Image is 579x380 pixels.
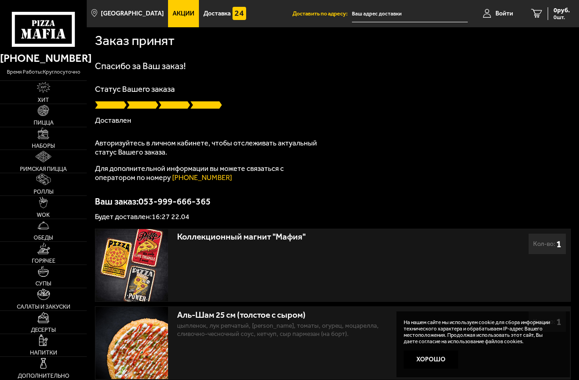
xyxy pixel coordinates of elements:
[34,120,54,126] span: Пицца
[177,310,400,320] div: Аль-Шам 25 см (толстое с сыром)
[556,238,561,250] b: 1
[34,235,53,241] span: Обеды
[30,350,57,356] span: Напитки
[292,11,352,17] span: Доставить по адресу:
[37,212,50,218] span: WOK
[18,373,69,379] span: Дополнительно
[95,61,571,70] h1: Спасибо за Ваш заказ!
[32,258,55,264] span: Горячее
[31,327,56,333] span: Десерты
[95,85,571,93] p: Статус Вашего заказа
[95,164,322,182] p: Для дополнительной информации вы можете связаться с оператором по номеру
[95,213,571,220] p: Будет доставлен: 16:27 22.04
[177,322,400,338] p: цыпленок, лук репчатый, [PERSON_NAME], томаты, огурец, моцарелла, сливочно-чесночный соус, кетчуп...
[554,15,570,20] span: 0 шт.
[203,10,231,17] span: Доставка
[32,143,55,149] span: Наборы
[101,10,164,17] span: [GEOGRAPHIC_DATA]
[172,173,232,182] a: [PHONE_NUMBER]
[95,117,571,124] p: Доставлен
[95,139,322,157] p: Авторизуйтесь в личном кабинете, чтобы отслеживать актуальный статус Вашего заказа.
[233,7,246,20] img: 15daf4d41897b9f0e9f617042186c801.svg
[17,304,70,310] span: Салаты и закуски
[352,5,468,22] input: Ваш адрес доставки
[20,166,67,172] span: Римская пицца
[554,7,570,14] span: 0 руб.
[95,197,571,206] p: Ваш заказ: 053-999-666-365
[404,350,458,369] button: Хорошо
[173,10,194,17] span: Акции
[35,281,51,287] span: Супы
[34,189,54,195] span: Роллы
[177,232,400,242] div: Коллекционный магнит "Мафия"
[495,10,513,17] span: Войти
[404,320,557,345] p: На нашем сайте мы используем cookie для сбора информации технического характера и обрабатываем IP...
[95,34,174,48] h1: Заказ принят
[38,97,49,103] span: Хит
[533,238,561,250] div: Кол-во:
